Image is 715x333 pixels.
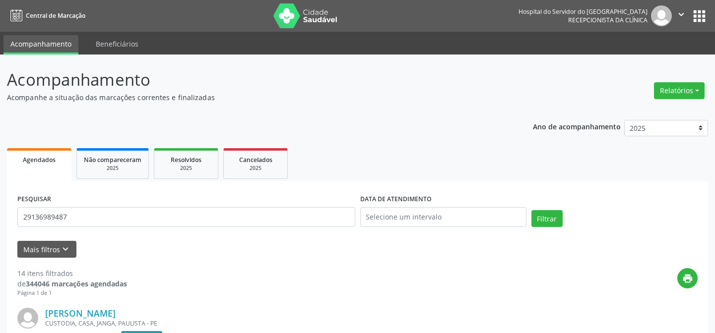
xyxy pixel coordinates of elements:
span: Central de Marcação [26,11,85,20]
div: 14 itens filtrados [17,268,127,278]
img: img [17,308,38,329]
span: Cancelados [239,156,272,164]
label: DATA DE ATENDIMENTO [360,192,432,207]
p: Ano de acompanhamento [533,120,621,132]
div: 2025 [231,165,280,172]
div: 2025 [84,165,141,172]
i: print [682,273,693,284]
img: img [651,5,672,26]
input: Selecione um intervalo [360,207,526,227]
div: de [17,278,127,289]
span: Não compareceram [84,156,141,164]
strong: 344046 marcações agendadas [26,279,127,288]
a: Beneficiários [89,35,145,53]
a: Central de Marcação [7,7,85,24]
button:  [672,5,691,26]
span: Resolvidos [171,156,201,164]
div: 2025 [161,165,211,172]
a: [PERSON_NAME] [45,308,116,319]
div: Hospital do Servidor do [GEOGRAPHIC_DATA] [519,7,648,16]
p: Acompanhe a situação das marcações correntes e finalizadas [7,92,498,103]
label: PESQUISAR [17,192,51,207]
span: Recepcionista da clínica [568,16,648,24]
span: Agendados [23,156,56,164]
button: Mais filtroskeyboard_arrow_down [17,241,76,258]
p: Acompanhamento [7,67,498,92]
i:  [676,9,687,20]
button: print [677,268,698,288]
i: keyboard_arrow_down [60,244,71,255]
button: apps [691,7,708,25]
button: Filtrar [531,210,563,227]
div: Página 1 de 1 [17,289,127,297]
button: Relatórios [654,82,705,99]
a: Acompanhamento [3,35,78,55]
input: Nome, código do beneficiário ou CPF [17,207,355,227]
div: CUSTODIA, CASA, JANGA, PAULISTA - PE [45,319,549,328]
